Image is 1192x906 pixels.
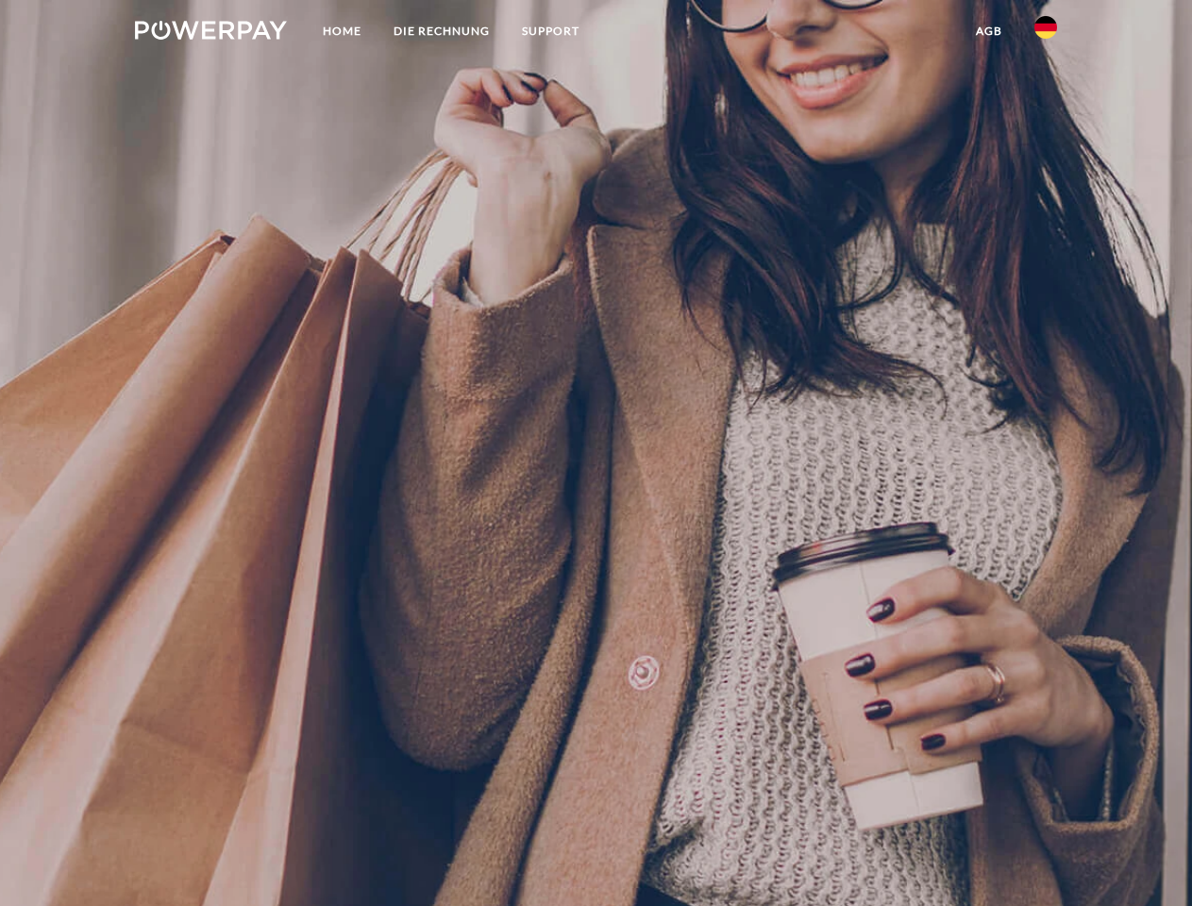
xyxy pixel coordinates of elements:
[506,14,596,48] a: SUPPORT
[1034,16,1057,39] img: de
[960,14,1018,48] a: agb
[135,21,287,40] img: logo-powerpay-white.svg
[307,14,378,48] a: Home
[378,14,506,48] a: DIE RECHNUNG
